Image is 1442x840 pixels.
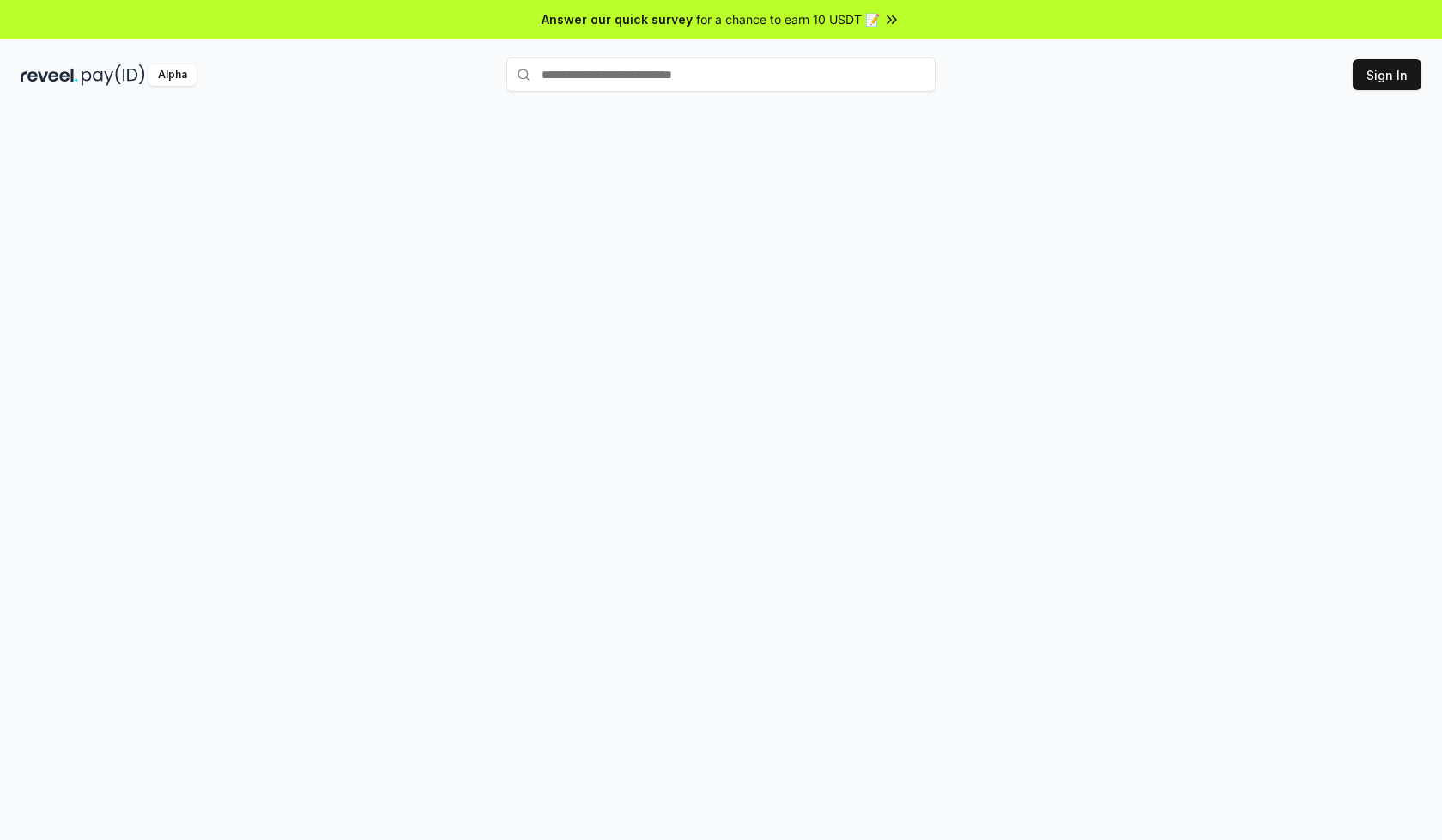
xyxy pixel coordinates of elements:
[1353,59,1421,90] button: Sign In
[696,10,880,28] span: for a chance to earn 10 USDT 📝
[82,64,145,86] img: pay_id
[21,64,78,86] img: reveel_dark
[542,10,693,28] span: Answer our quick survey
[148,64,197,86] div: Alpha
